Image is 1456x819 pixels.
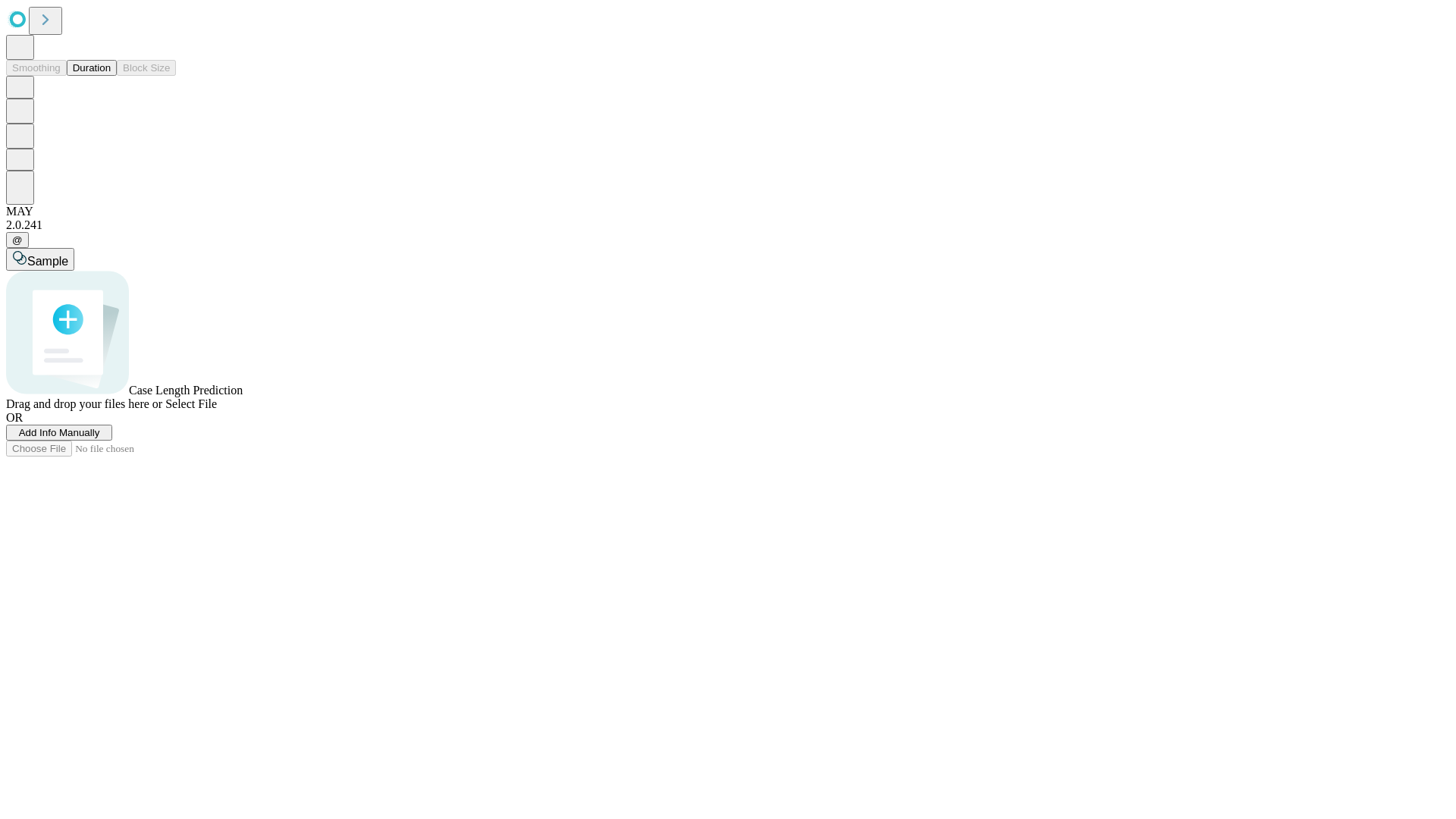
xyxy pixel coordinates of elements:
[6,232,29,248] button: @
[6,218,1450,232] div: 2.0.241
[6,60,67,76] button: Smoothing
[12,234,23,246] span: @
[6,411,23,424] span: OR
[6,248,74,271] button: Sample
[6,205,1450,218] div: MAY
[6,425,112,441] button: Add Info Manually
[27,255,68,268] span: Sample
[129,384,243,397] span: Case Length Prediction
[165,397,217,410] span: Select File
[6,397,162,410] span: Drag and drop your files here or
[117,60,176,76] button: Block Size
[19,427,100,438] span: Add Info Manually
[67,60,117,76] button: Duration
